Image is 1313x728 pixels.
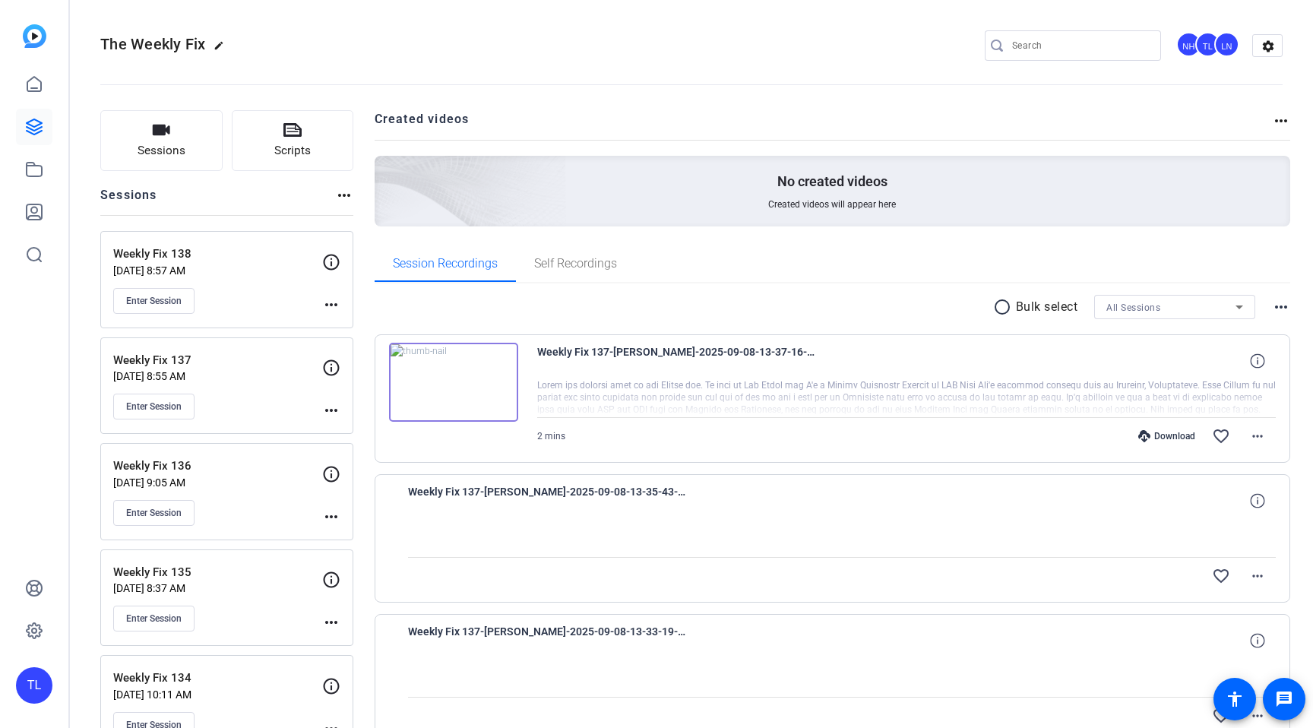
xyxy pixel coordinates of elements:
h2: Created videos [375,110,1273,140]
mat-icon: favorite_border [1212,427,1230,445]
span: Enter Session [126,507,182,519]
mat-icon: more_horiz [322,401,340,419]
span: Weekly Fix 137-[PERSON_NAME]-2025-09-08-13-37-16-009-0 [537,343,818,379]
mat-icon: accessibility [1226,690,1244,708]
p: No created videos [777,173,887,191]
button: Enter Session [113,500,195,526]
span: The Weekly Fix [100,35,206,53]
mat-icon: more_horiz [322,508,340,526]
span: Scripts [274,142,311,160]
p: Weekly Fix 135 [113,564,322,581]
p: Weekly Fix 134 [113,669,322,687]
mat-icon: more_horiz [1248,427,1267,445]
div: TL [1195,32,1220,57]
p: [DATE] 8:57 AM [113,264,322,277]
span: Enter Session [126,400,182,413]
mat-icon: radio_button_unchecked [993,298,1016,316]
button: Sessions [100,110,223,171]
span: Enter Session [126,295,182,307]
h2: Sessions [100,186,157,215]
mat-icon: message [1275,690,1293,708]
mat-icon: more_horiz [1248,707,1267,725]
p: [DATE] 8:37 AM [113,582,322,594]
mat-icon: more_horiz [322,296,340,314]
span: Session Recordings [393,258,498,270]
span: Created videos will appear here [768,198,896,210]
p: [DATE] 10:11 AM [113,688,322,701]
ngx-avatar: Timothy Laurie [1195,32,1222,59]
p: Bulk select [1016,298,1078,316]
div: NH [1176,32,1201,57]
ngx-avatar: Nancy Hanninen [1176,32,1203,59]
button: Scripts [232,110,354,171]
span: Weekly Fix 137-[PERSON_NAME]-2025-09-08-13-35-43-195-0 [408,483,689,519]
mat-icon: more_horiz [1248,567,1267,585]
ngx-avatar: Lan Nguyen [1214,32,1241,59]
span: Weekly Fix 137-[PERSON_NAME]-2025-09-08-13-33-19-906-0 [408,622,689,659]
input: Search [1012,36,1149,55]
span: All Sessions [1106,302,1160,313]
span: 2 mins [537,431,565,442]
img: blue-gradient.svg [23,24,46,48]
span: Self Recordings [534,258,617,270]
p: Weekly Fix 136 [113,457,322,475]
button: Enter Session [113,288,195,314]
p: [DATE] 9:05 AM [113,476,322,489]
div: TL [16,667,52,704]
mat-icon: more_horiz [1272,112,1290,130]
mat-icon: favorite_border [1212,567,1230,585]
span: Enter Session [126,612,182,625]
span: Sessions [138,142,185,160]
mat-icon: more_horiz [322,613,340,631]
mat-icon: more_horiz [335,186,353,204]
p: Weekly Fix 137 [113,352,322,369]
p: [DATE] 8:55 AM [113,370,322,382]
div: LN [1214,32,1239,57]
mat-icon: edit [214,40,232,59]
button: Enter Session [113,394,195,419]
p: Weekly Fix 138 [113,245,322,263]
mat-icon: favorite_border [1212,707,1230,725]
button: Enter Session [113,606,195,631]
mat-icon: settings [1253,35,1283,58]
img: thumb-nail [389,343,518,422]
div: Download [1131,430,1203,442]
img: Creted videos background [204,5,567,335]
mat-icon: more_horiz [1272,298,1290,316]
